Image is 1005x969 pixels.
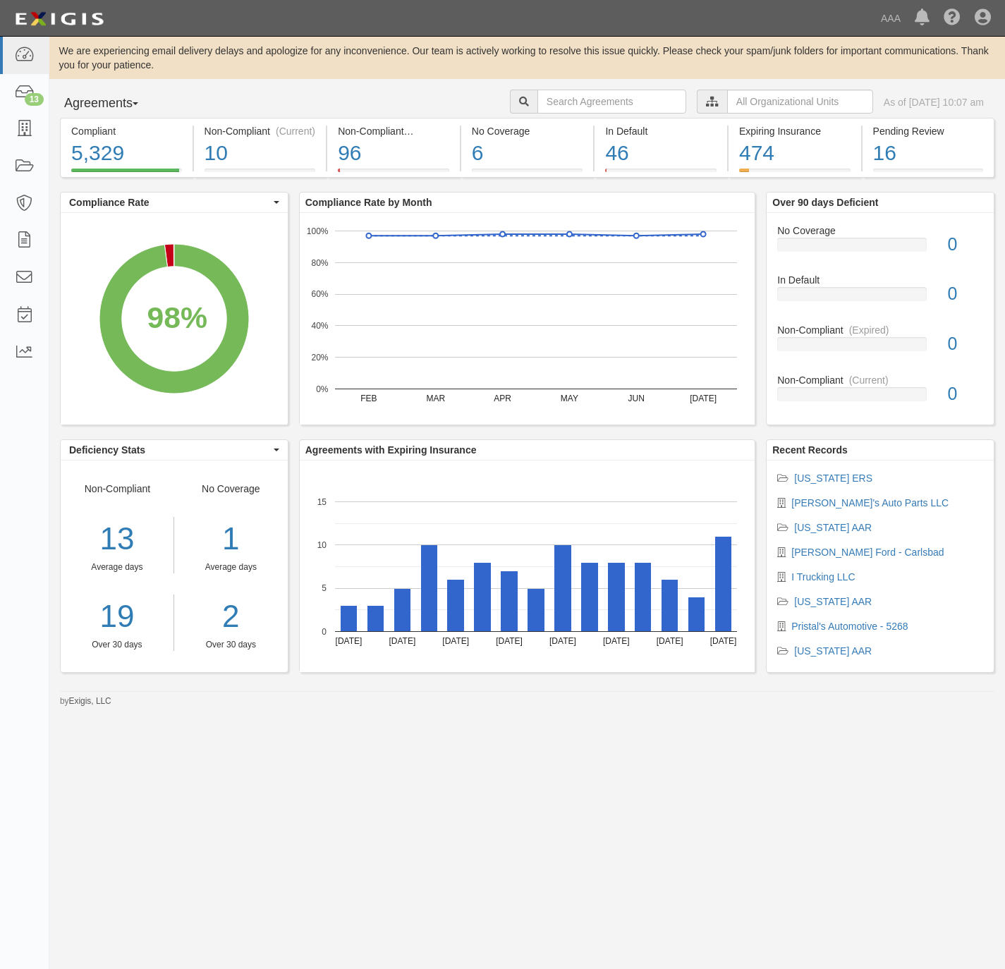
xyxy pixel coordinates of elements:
a: [PERSON_NAME]'s Auto Parts LLC [791,497,949,508]
div: Pending Review [873,124,984,138]
div: As of [DATE] 10:07 am [884,95,984,109]
a: Non-Compliant(Current)0 [777,373,983,413]
a: No Coverage6 [461,169,594,180]
text: 40% [311,321,328,331]
a: Expiring Insurance474 [729,169,861,180]
div: In Default [605,124,717,138]
svg: A chart. [300,461,755,672]
a: 19 [61,595,173,639]
div: Non-Compliant [767,323,994,337]
div: 10 [205,138,316,169]
a: 2 [185,595,277,639]
text: [DATE] [335,636,362,646]
text: [DATE] [549,636,576,646]
div: 0 [937,382,994,407]
b: Agreements with Expiring Insurance [305,444,477,456]
a: Pending Review16 [863,169,995,180]
img: logo-5460c22ac91f19d4615b14bd174203de0afe785f0fc80cf4dbbc73dc1793850b.png [11,6,108,32]
div: 5,329 [71,138,182,169]
b: Over 90 days Deficient [772,197,878,208]
div: Non-Compliant [767,373,994,387]
a: [US_STATE] AAR [794,645,872,657]
b: Recent Records [772,444,848,456]
div: Expiring Insurance [739,124,851,138]
b: Compliance Rate by Month [305,197,432,208]
a: In Default0 [777,273,983,323]
text: 0% [316,384,329,394]
text: MAR [426,394,445,403]
text: FEB [360,394,377,403]
div: 13 [61,517,173,561]
text: APR [494,394,511,403]
text: [DATE] [603,636,630,646]
small: by [60,695,111,707]
a: [US_STATE] AAR [794,522,872,533]
a: AAA [874,4,908,32]
div: 0 [937,281,994,307]
text: 60% [311,289,328,299]
div: 13 [25,93,44,106]
div: No Coverage [767,224,994,238]
text: MAY [561,394,578,403]
text: 10 [317,540,327,550]
text: 100% [307,226,329,236]
div: (Current) [849,373,889,387]
input: Search Agreements [537,90,686,114]
div: 46 [605,138,717,169]
button: Deficiency Stats [61,440,288,460]
a: Exigis, LLC [69,696,111,706]
div: In Default [767,273,994,287]
div: Over 30 days [61,639,173,651]
text: [DATE] [709,636,736,646]
span: Compliance Rate [69,195,270,209]
div: Average days [185,561,277,573]
div: We are experiencing email delivery delays and apologize for any inconvenience. Our team is active... [49,44,1005,72]
text: [DATE] [496,636,523,646]
a: [PERSON_NAME] Ford - Carlsbad [791,547,944,558]
div: (Expired) [849,323,889,337]
a: Compliant5,329 [60,169,193,180]
a: No Coverage0 [777,224,983,274]
div: 98% [147,296,208,339]
div: Over 30 days [185,639,277,651]
button: Compliance Rate [61,193,288,212]
div: Non-Compliant (Current) [205,124,316,138]
div: Average days [61,561,173,573]
div: (Expired) [410,124,450,138]
a: Pristal's Automotive - 5268 [791,621,908,632]
a: In Default46 [595,169,727,180]
a: Non-Compliant(Expired)0 [777,323,983,373]
div: 1 [185,517,277,561]
div: Non-Compliant [61,482,174,651]
div: 16 [873,138,984,169]
text: 5 [322,583,327,593]
a: [US_STATE] ERS [794,473,872,484]
text: [DATE] [657,636,683,646]
svg: A chart. [61,213,287,425]
div: No Coverage [174,482,288,651]
i: Help Center - Complianz [944,10,961,27]
text: 15 [317,496,327,506]
text: 80% [311,257,328,267]
div: A chart. [300,213,755,425]
text: 0 [322,626,327,636]
div: No Coverage [472,124,583,138]
text: JUN [628,394,644,403]
text: [DATE] [690,394,717,403]
a: I Trucking LLC [791,571,855,583]
div: Compliant [71,124,182,138]
div: 0 [937,232,994,257]
text: [DATE] [389,636,415,646]
div: 0 [937,331,994,357]
text: [DATE] [442,636,469,646]
div: Non-Compliant (Expired) [338,124,449,138]
div: 6 [472,138,583,169]
a: [US_STATE] AAR [794,596,872,607]
text: 20% [311,353,328,362]
a: Non-Compliant(Expired)96 [327,169,460,180]
a: Non-Compliant(Current)10 [194,169,327,180]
